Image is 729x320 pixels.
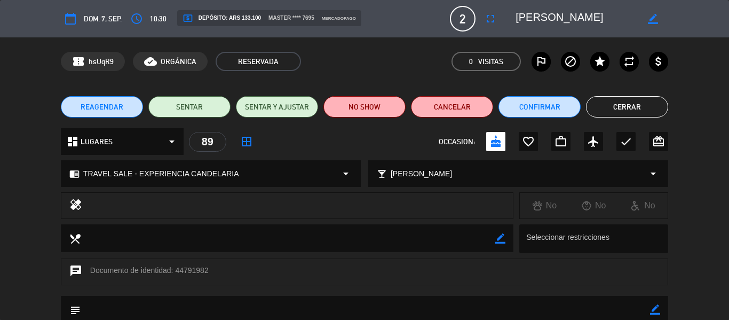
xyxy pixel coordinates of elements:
span: dom. 7, sep. [84,13,122,25]
span: Depósito: ARS 133.100 [183,13,261,24]
div: No [520,199,569,213]
i: border_color [648,14,658,24]
button: Cerrar [586,96,668,118]
i: local_atm [183,13,193,24]
span: LUGARES [81,136,113,148]
span: RESERVADA [216,52,301,71]
button: access_time [127,9,146,28]
i: local_dining [69,232,81,244]
i: airplanemode_active [587,135,600,148]
i: border_color [495,233,505,244]
span: [PERSON_NAME] [391,168,452,180]
i: border_all [240,135,253,148]
i: attach_money [652,55,665,68]
i: card_giftcard [652,135,665,148]
div: 89 [189,132,226,152]
i: arrow_drop_down [339,167,352,180]
span: 2 [450,6,476,32]
i: repeat [623,55,636,68]
span: 0 [469,56,473,68]
i: dashboard [66,135,79,148]
div: No [619,199,668,213]
span: ORGÁNICA [161,56,196,68]
button: SENTAR [148,96,231,118]
i: arrow_drop_down [647,167,660,180]
i: star [593,55,606,68]
button: fullscreen [481,9,500,28]
span: 10:30 [150,13,167,25]
em: Visitas [478,56,503,68]
i: border_color [650,305,660,315]
button: SENTAR Y AJUSTAR [236,96,318,118]
button: calendar_today [61,9,80,28]
button: Confirmar [498,96,581,118]
span: hsUqR9 [89,56,114,68]
i: work_outline [554,135,567,148]
i: check [620,135,632,148]
i: favorite_border [522,135,535,148]
i: outlined_flag [535,55,548,68]
span: TRAVEL SALE - EXPERIENCIA CANDELARIA [83,168,239,180]
span: OCCASION: [439,136,475,148]
button: Cancelar [411,96,493,118]
span: mercadopago [322,15,356,22]
i: calendar_today [64,12,77,25]
i: cake [489,135,502,148]
i: healing [69,198,82,213]
div: Documento de identidad: 44791982 [61,259,668,285]
i: chat [69,264,82,279]
i: chrome_reader_mode [69,169,80,179]
i: block [564,55,577,68]
i: local_bar [377,169,387,179]
i: access_time [130,12,143,25]
i: subject [69,304,81,316]
div: No [569,199,619,213]
span: REAGENDAR [81,102,123,113]
span: confirmation_number [72,55,85,68]
i: cloud_done [144,55,157,68]
button: REAGENDAR [61,96,143,118]
i: fullscreen [484,12,497,25]
i: arrow_drop_down [165,135,178,148]
button: NO SHOW [323,96,406,118]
